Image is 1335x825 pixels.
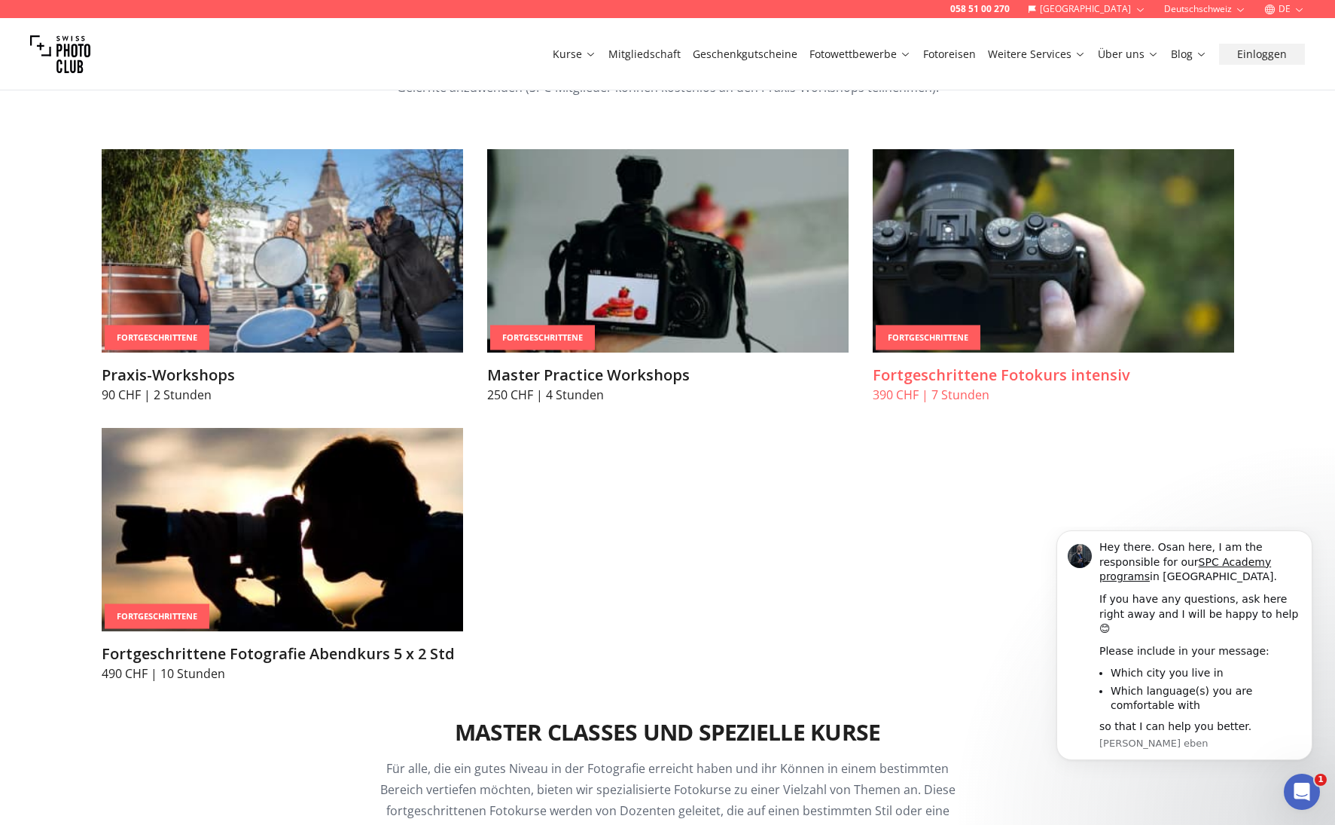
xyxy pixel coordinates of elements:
button: Einloggen [1219,44,1305,65]
button: Weitere Services [982,44,1092,65]
div: Fortgeschrittene [876,325,980,350]
a: Mitgliedschaft [608,47,681,62]
button: Mitgliedschaft [602,44,687,65]
img: Swiss photo club [30,24,90,84]
a: Master Practice WorkshopsFortgeschritteneMaster Practice Workshops250 CHF | 4 Stunden [487,149,849,404]
div: Fortgeschrittene [105,325,209,350]
span: 1 [1315,774,1327,786]
p: 390 CHF | 7 Stunden [873,386,1234,404]
p: 90 CHF | 2 Stunden [102,386,463,404]
img: Fortgeschrittene Fotografie Abendkurs 5 x 2 Std [102,428,463,631]
img: Fortgeschrittene Fotokurs intensiv [873,149,1234,353]
a: Blog [1171,47,1207,62]
button: Über uns [1092,44,1165,65]
div: Fortgeschrittene [105,604,209,629]
img: Praxis-Workshops [102,149,463,353]
a: 058 51 00 270 [950,3,1010,15]
a: Geschenkgutscheine [693,47,797,62]
iframe: Intercom notifications Nachricht [1034,527,1335,784]
p: 490 CHF | 10 Stunden [102,665,463,683]
button: Geschenkgutscheine [687,44,803,65]
iframe: Intercom live chat [1284,774,1320,810]
a: Fotoreisen [923,47,976,62]
p: 250 CHF | 4 Stunden [487,386,849,404]
h3: Fortgeschrittene Fotografie Abendkurs 5 x 2 Std [102,643,463,665]
a: Kurse [553,47,596,62]
button: Kurse [547,44,602,65]
a: Fotowettbewerbe [809,47,911,62]
button: Fotoreisen [917,44,982,65]
a: Praxis-WorkshopsFortgeschrittenePraxis-Workshops90 CHF | 2 Stunden [102,149,463,404]
a: Fortgeschrittene Fotografie Abendkurs 5 x 2 StdFortgeschritteneFortgeschrittene Fotografie Abendk... [102,428,463,683]
div: Fortgeschrittene [490,325,595,350]
button: Blog [1165,44,1213,65]
a: Fortgeschrittene Fotokurs intensivFortgeschritteneFortgeschrittene Fotokurs intensiv390 CHF | 7 S... [873,149,1234,404]
h2: Master Classes und spezielle Kurse [455,719,881,746]
a: Weitere Services [988,47,1086,62]
h3: Fortgeschrittene Fotokurs intensiv [873,365,1234,386]
h3: Master Practice Workshops [487,365,849,386]
h3: Praxis-Workshops [102,365,463,386]
img: Master Practice Workshops [487,149,849,353]
button: Fotowettbewerbe [803,44,917,65]
a: Über uns [1098,47,1159,62]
